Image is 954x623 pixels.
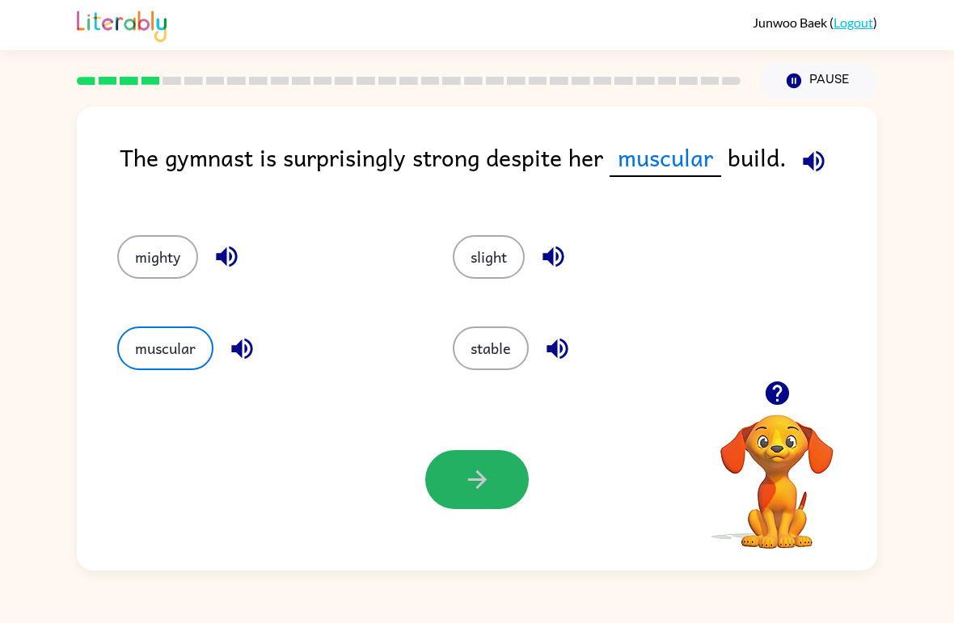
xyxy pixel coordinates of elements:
div: The gymnast is surprisingly strong despite her build. [120,139,877,203]
span: muscular [610,139,721,177]
button: stable [453,326,529,370]
button: muscular [117,326,213,370]
video: Your browser must support playing .mp4 files to use Literably. Please try using another browser. [696,389,858,551]
button: mighty [117,235,198,279]
button: slight [453,235,525,279]
div: ( ) [753,15,877,30]
span: Junwoo Baek [753,15,829,30]
button: Pause [760,62,877,99]
img: Literably [77,6,167,42]
a: Logout [834,15,873,30]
